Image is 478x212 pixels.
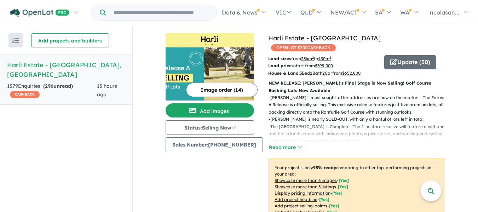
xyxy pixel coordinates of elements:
[319,197,329,202] span: [ Yes ]
[313,165,336,170] b: 95 % ready
[268,62,379,69] p: start from
[329,203,339,208] span: [ Yes ]
[430,9,459,16] span: ncolasan...
[275,184,336,189] u: Showcase more than 3 listings
[166,103,254,118] button: Add images
[107,5,215,20] input: Try estate name, suburb, builder or developer
[275,197,317,202] u: Add project headline
[43,83,73,89] strong: ( unread)
[10,91,40,98] span: CASHBACK
[166,47,254,101] img: Harli Estate - Cranbourne West
[275,203,327,208] u: Add project selling-points
[268,63,294,68] b: Land prices
[168,36,251,45] img: Harli Estate - Cranbourne West Logo
[269,143,302,151] button: Read more
[268,34,381,42] a: Harli Estate - [GEOGRAPHIC_DATA]
[338,184,348,189] span: [ Yes ]
[312,56,314,59] sup: 2
[97,83,117,98] span: 15 hours ago
[7,82,97,99] div: 1579 Enquir ies
[318,56,331,61] u: 450 m
[315,63,333,68] u: $ 399,000
[300,70,302,76] u: 3
[269,123,451,145] p: - The [GEOGRAPHIC_DATA] is Complete. The 2-hectare reserve will feature a wetland and basin lands...
[310,70,312,76] u: 2
[342,70,361,76] u: $ 652,800
[268,70,300,76] b: House & Land:
[301,56,314,61] u: 236 m
[269,94,451,116] p: - [PERSON_NAME]’s most sought-after addresses are now on the market - The Fairway A Release is of...
[269,116,451,123] p: - [PERSON_NAME] is nearly SOLD-OUT, with only a hanful of lots left in total!
[384,55,436,69] button: Update (30)
[268,55,379,62] p: from
[269,80,445,94] p: NEW RELEASE: [PERSON_NAME]'s Final Stage is Now Selling! Golf Course Backing Lots Now Available
[12,38,19,43] img: sort.svg
[339,178,349,183] span: [ Yes ]
[314,56,331,61] span: to
[332,190,342,196] span: [ Yes ]
[275,190,330,196] u: Display pricing information
[271,44,336,51] span: OPENLOT $ 200 CASHBACK
[7,60,125,79] h5: Harli Estate - [GEOGRAPHIC_DATA] , [GEOGRAPHIC_DATA]
[186,83,258,97] button: Image order (14)
[275,178,337,183] u: Showcase more than 3 images
[322,70,325,76] u: 2
[268,56,291,61] b: Land sizes
[166,33,254,101] a: Harli Estate - Cranbourne West LogoHarli Estate - Cranbourne West
[166,120,254,134] button: Status:Selling Now
[268,70,379,77] p: Bed Bath Car from
[10,8,69,17] img: Openlot PRO Logo White
[166,137,263,152] button: Sales Number:[PHONE_NUMBER]
[31,33,109,47] button: Add projects and builders
[45,83,53,89] span: 296
[329,56,331,59] sup: 2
